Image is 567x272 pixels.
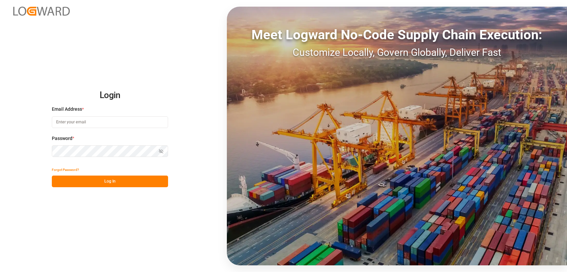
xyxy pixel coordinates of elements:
input: Enter your email [52,116,168,128]
span: Password [52,135,72,142]
h2: Login [52,85,168,106]
span: Email Address [52,106,82,113]
img: Logward_new_orange.png [13,7,70,16]
button: Log In [52,176,168,187]
div: Meet Logward No-Code Supply Chain Execution: [227,25,567,45]
div: Customize Locally, Govern Globally, Deliver Fast [227,45,567,60]
button: Forgot Password? [52,164,79,176]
